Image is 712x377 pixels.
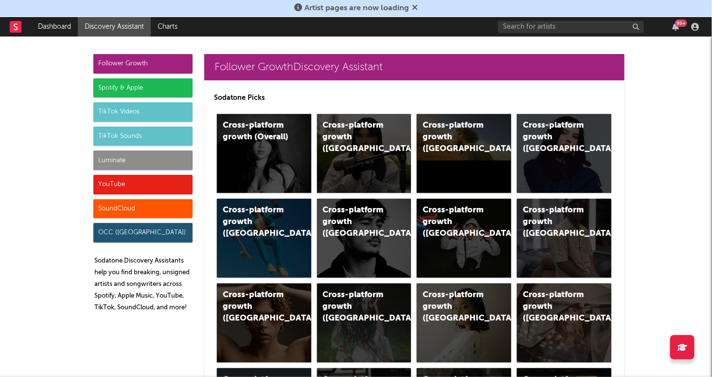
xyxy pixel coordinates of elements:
div: OCC ([GEOGRAPHIC_DATA]) [93,223,193,243]
div: Cross-platform growth ([GEOGRAPHIC_DATA]) [223,205,289,240]
a: Dashboard [31,17,78,37]
div: TikTok Videos [93,102,193,122]
a: Cross-platform growth (Overall) [217,114,311,193]
div: Cross-platform growth ([GEOGRAPHIC_DATA]) [523,205,589,240]
button: 99+ [672,23,679,31]
a: Cross-platform growth ([GEOGRAPHIC_DATA]) [517,114,611,193]
div: Cross-platform growth (Overall) [223,120,289,143]
a: Cross-platform growth ([GEOGRAPHIC_DATA]) [417,283,511,362]
div: Follower Growth [93,54,193,74]
a: Cross-platform growth ([GEOGRAPHIC_DATA]) [317,283,411,362]
a: Follower GrowthDiscovery Assistant [204,54,624,80]
div: Cross-platform growth ([GEOGRAPHIC_DATA]) [223,289,289,324]
span: Artist pages are now loading [304,4,409,12]
span: Dismiss [412,4,418,12]
div: 99 + [675,19,687,27]
a: Cross-platform growth ([GEOGRAPHIC_DATA]) [317,199,411,278]
a: Cross-platform growth ([GEOGRAPHIC_DATA]) [217,199,311,278]
a: Cross-platform growth ([GEOGRAPHIC_DATA]) [517,199,611,278]
div: Cross-platform growth ([GEOGRAPHIC_DATA]) [523,120,589,155]
div: Cross-platform growth ([GEOGRAPHIC_DATA]) [423,289,489,324]
a: Cross-platform growth ([GEOGRAPHIC_DATA]) [317,114,411,193]
a: Charts [151,17,184,37]
div: Cross-platform growth ([GEOGRAPHIC_DATA]) [323,120,389,155]
div: Cross-platform growth ([GEOGRAPHIC_DATA]) [523,289,589,324]
p: Sodatone Picks [214,92,615,104]
div: Spotify & Apple [93,78,193,98]
div: Cross-platform growth ([GEOGRAPHIC_DATA]/GSA) [423,205,489,240]
div: Cross-platform growth ([GEOGRAPHIC_DATA]) [323,205,389,240]
a: Cross-platform growth ([GEOGRAPHIC_DATA]) [517,283,611,362]
div: TikTok Sounds [93,127,193,146]
div: YouTube [93,175,193,194]
a: Cross-platform growth ([GEOGRAPHIC_DATA]) [217,283,311,362]
p: Sodatone Discovery Assistants help you find breaking, unsigned artists and songwriters across Spo... [94,255,193,314]
a: Discovery Assistant [78,17,151,37]
div: Luminate [93,151,193,170]
div: Cross-platform growth ([GEOGRAPHIC_DATA]) [323,289,389,324]
a: Cross-platform growth ([GEOGRAPHIC_DATA]/GSA) [417,199,511,278]
input: Search for artists [498,21,644,33]
a: Cross-platform growth ([GEOGRAPHIC_DATA]) [417,114,511,193]
div: Cross-platform growth ([GEOGRAPHIC_DATA]) [423,120,489,155]
div: SoundCloud [93,199,193,219]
